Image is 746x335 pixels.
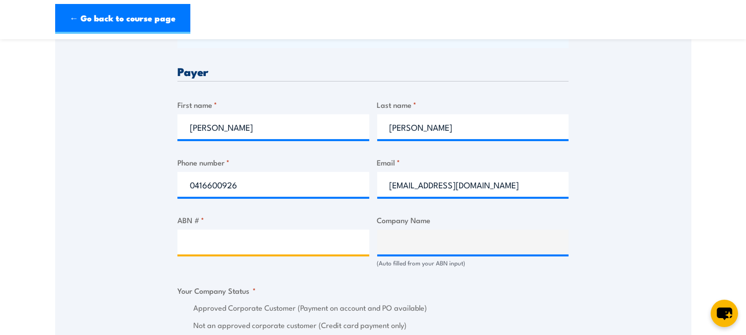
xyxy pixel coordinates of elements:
[177,214,369,226] label: ABN #
[55,4,190,34] a: ← Go back to course page
[377,157,569,168] label: Email
[193,302,569,314] label: Approved Corporate Customer (Payment on account and PO available)
[711,300,738,327] button: chat-button
[177,285,256,296] legend: Your Company Status
[177,99,369,110] label: First name
[377,258,569,268] div: (Auto filled from your ABN input)
[377,214,569,226] label: Company Name
[193,320,569,331] label: Not an approved corporate customer (Credit card payment only)
[377,99,569,110] label: Last name
[177,66,569,77] h3: Payer
[177,157,369,168] label: Phone number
